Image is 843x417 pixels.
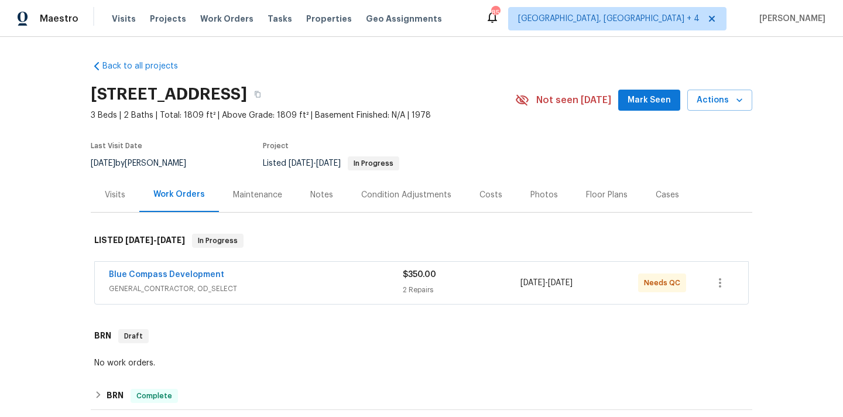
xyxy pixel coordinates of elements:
[520,277,573,289] span: -
[366,13,442,25] span: Geo Assignments
[310,189,333,201] div: Notes
[125,236,185,244] span: -
[107,389,124,403] h6: BRN
[520,279,545,287] span: [DATE]
[697,93,743,108] span: Actions
[263,142,289,149] span: Project
[125,236,153,244] span: [DATE]
[536,94,611,106] span: Not seen [DATE]
[91,142,142,149] span: Last Visit Date
[91,382,752,410] div: BRN Complete
[94,357,749,369] div: No work orders.
[91,222,752,259] div: LISTED [DATE]-[DATE]In Progress
[644,277,685,289] span: Needs QC
[94,234,185,248] h6: LISTED
[268,15,292,23] span: Tasks
[150,13,186,25] span: Projects
[247,84,268,105] button: Copy Address
[530,189,558,201] div: Photos
[94,329,111,343] h6: BRN
[316,159,341,168] span: [DATE]
[91,88,247,100] h2: [STREET_ADDRESS]
[109,283,403,295] span: GENERAL_CONTRACTOR, OD_SELECT
[361,189,451,201] div: Condition Adjustments
[618,90,680,111] button: Mark Seen
[586,189,628,201] div: Floor Plans
[91,156,200,170] div: by [PERSON_NAME]
[112,13,136,25] span: Visits
[349,160,398,167] span: In Progress
[306,13,352,25] span: Properties
[91,110,515,121] span: 3 Beds | 2 Baths | Total: 1809 ft² | Above Grade: 1809 ft² | Basement Finished: N/A | 1978
[491,7,499,19] div: 85
[656,189,679,201] div: Cases
[628,93,671,108] span: Mark Seen
[403,284,520,296] div: 2 Repairs
[91,60,203,72] a: Back to all projects
[153,189,205,200] div: Work Orders
[289,159,341,168] span: -
[132,390,177,402] span: Complete
[755,13,825,25] span: [PERSON_NAME]
[109,271,224,279] a: Blue Compass Development
[157,236,185,244] span: [DATE]
[119,330,148,342] span: Draft
[687,90,752,111] button: Actions
[105,189,125,201] div: Visits
[548,279,573,287] span: [DATE]
[193,235,242,247] span: In Progress
[479,189,502,201] div: Costs
[91,159,115,168] span: [DATE]
[233,189,282,201] div: Maintenance
[518,13,700,25] span: [GEOGRAPHIC_DATA], [GEOGRAPHIC_DATA] + 4
[91,317,752,355] div: BRN Draft
[200,13,253,25] span: Work Orders
[289,159,313,168] span: [DATE]
[40,13,78,25] span: Maestro
[263,159,399,168] span: Listed
[403,271,436,279] span: $350.00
